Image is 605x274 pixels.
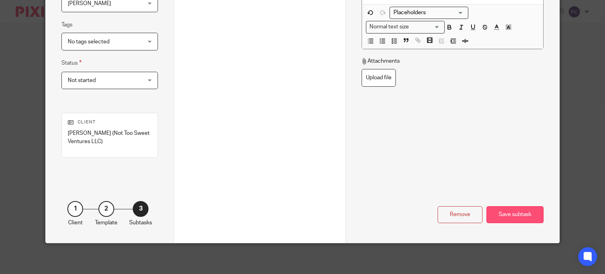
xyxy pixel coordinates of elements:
[366,21,445,33] div: Text styles
[362,57,400,65] p: Attachments
[438,206,483,223] div: Remove
[68,39,109,45] span: No tags selected
[61,21,72,29] label: Tags
[391,9,464,17] input: Search for option
[390,7,468,19] div: Placeholders
[68,219,83,227] p: Client
[61,58,82,67] label: Status
[366,21,445,33] div: Search for option
[67,201,83,217] div: 1
[98,201,114,217] div: 2
[368,23,411,31] span: Normal text size
[68,78,96,83] span: Not started
[68,129,152,145] p: [PERSON_NAME] (Not Too Sweet Ventures LLC)
[362,69,396,87] label: Upload file
[133,201,148,217] div: 3
[68,1,111,6] span: [PERSON_NAME]
[129,219,152,227] p: Subtasks
[68,119,152,125] p: Client
[412,23,440,31] input: Search for option
[390,7,468,19] div: Search for option
[486,206,544,223] div: Save subtask
[95,219,117,227] p: Template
